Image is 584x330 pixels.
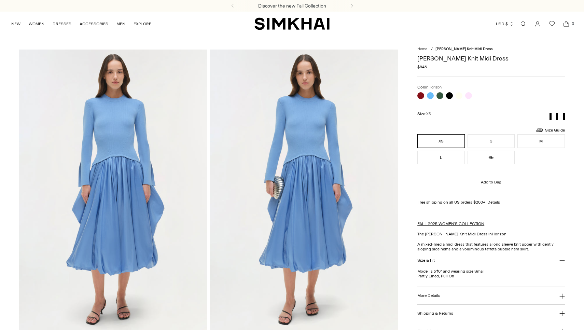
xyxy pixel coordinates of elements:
div: / [431,47,433,51]
a: Home [417,47,427,51]
button: XL [468,151,515,164]
span: 0 [570,20,576,27]
a: MEN [116,16,125,31]
span: Add to Bag [481,180,501,184]
a: SIMKHAI [254,17,330,30]
h1: [PERSON_NAME] Knit Midi Dress [417,55,565,61]
h3: Size & Fit [417,258,435,263]
span: XS [426,112,431,116]
strong: Horizon [492,232,506,236]
h3: Shipping & Returns [417,311,453,316]
h3: More Details [417,293,440,298]
button: M [517,134,565,148]
a: WOMEN [29,16,44,31]
button: Size & Fit [417,251,565,269]
a: NEW [11,16,20,31]
a: EXPLORE [134,16,151,31]
button: More Details [417,287,565,304]
button: XS [417,134,464,148]
label: Color: [417,85,442,90]
button: L [417,151,464,164]
p: The [PERSON_NAME] Knit Midi Dress in [417,232,565,236]
nav: breadcrumbs [417,47,565,51]
a: FALL 2025 WOMEN'S COLLECTION [417,221,484,226]
p: A mixed-media midi dress that features a long sleeve knit upper with gently sloping side hems and... [417,242,565,251]
label: Size: [417,111,431,116]
span: [PERSON_NAME] Knit Midi Dress [435,47,492,51]
p: Model is 5'10" and wearing size Small Partly Lined, Pull On [417,269,565,278]
a: Discover the new Fall Collection [258,3,326,9]
a: Details [487,200,500,205]
a: Wishlist [545,17,559,31]
a: DRESSES [53,16,71,31]
div: Free shipping on all US orders $200+ [417,200,565,205]
button: Shipping & Returns [417,305,565,322]
button: Add to Bag [417,174,565,190]
a: Open search modal [516,17,530,31]
span: Horizon [429,85,442,90]
button: S [468,134,515,148]
a: Size Guide [536,126,565,134]
a: Go to the account page [531,17,544,31]
button: USD $ [496,16,514,31]
span: $845 [417,65,427,69]
a: ACCESSORIES [80,16,108,31]
a: Open cart modal [559,17,573,31]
